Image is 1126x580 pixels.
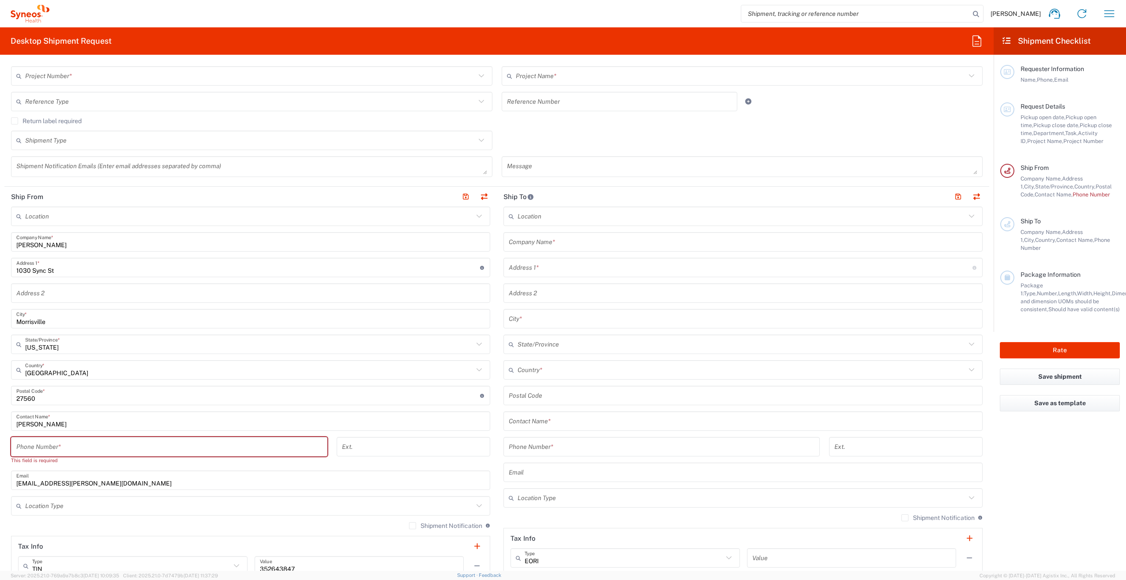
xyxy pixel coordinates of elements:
span: Department, [1033,130,1065,136]
span: Contact Name, [1056,237,1094,243]
a: Feedback [479,572,501,578]
span: Name, [1021,76,1037,83]
span: Pickup open date, [1021,114,1066,121]
span: Task, [1065,130,1078,136]
div: This field is required [11,456,327,464]
span: Project Number [1063,138,1103,144]
span: Package 1: [1021,282,1043,297]
span: City, [1024,237,1035,243]
a: Add Reference [742,95,754,108]
span: Server: 2025.21.0-769a9a7b8c3 [11,573,119,578]
span: Country, [1074,183,1096,190]
span: [DATE] 10:09:35 [83,573,119,578]
label: Shipment Notification [409,522,482,529]
h2: Shipment Checklist [1002,36,1091,46]
span: Ship To [1021,218,1041,225]
input: Shipment, tracking or reference number [741,5,970,22]
label: Shipment Notification [901,514,975,521]
span: City, [1024,183,1035,190]
span: Request Details [1021,103,1065,110]
span: Company Name, [1021,229,1062,235]
button: Rate [1000,342,1120,358]
span: Country, [1035,237,1056,243]
span: [PERSON_NAME] [991,10,1041,18]
span: Client: 2025.21.0-7d7479b [123,573,218,578]
h2: Tax Info [510,534,536,543]
span: Width, [1077,290,1093,297]
span: Pickup close date, [1033,122,1080,128]
span: Company Name, [1021,175,1062,182]
span: Phone, [1037,76,1054,83]
span: Requester Information [1021,65,1084,72]
span: Number, [1037,290,1058,297]
h2: Tax Info [18,542,43,551]
button: Save as template [1000,395,1120,411]
span: [DATE] 11:37:29 [184,573,218,578]
button: Save shipment [1000,369,1120,385]
span: Type, [1024,290,1037,297]
span: Contact Name, [1035,191,1073,198]
span: Height, [1093,290,1112,297]
span: Project Name, [1027,138,1063,144]
span: Should have valid content(s) [1048,306,1120,313]
a: Support [457,572,479,578]
span: Length, [1058,290,1077,297]
label: Return label required [11,117,82,124]
span: Email [1054,76,1069,83]
span: Ship From [1021,164,1049,171]
h2: Ship To [503,192,534,201]
h2: Desktop Shipment Request [11,36,112,46]
span: State/Province, [1035,183,1074,190]
span: Phone Number [1073,191,1110,198]
span: Copyright © [DATE]-[DATE] Agistix Inc., All Rights Reserved [980,572,1115,580]
h2: Ship From [11,192,43,201]
span: Package Information [1021,271,1081,278]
